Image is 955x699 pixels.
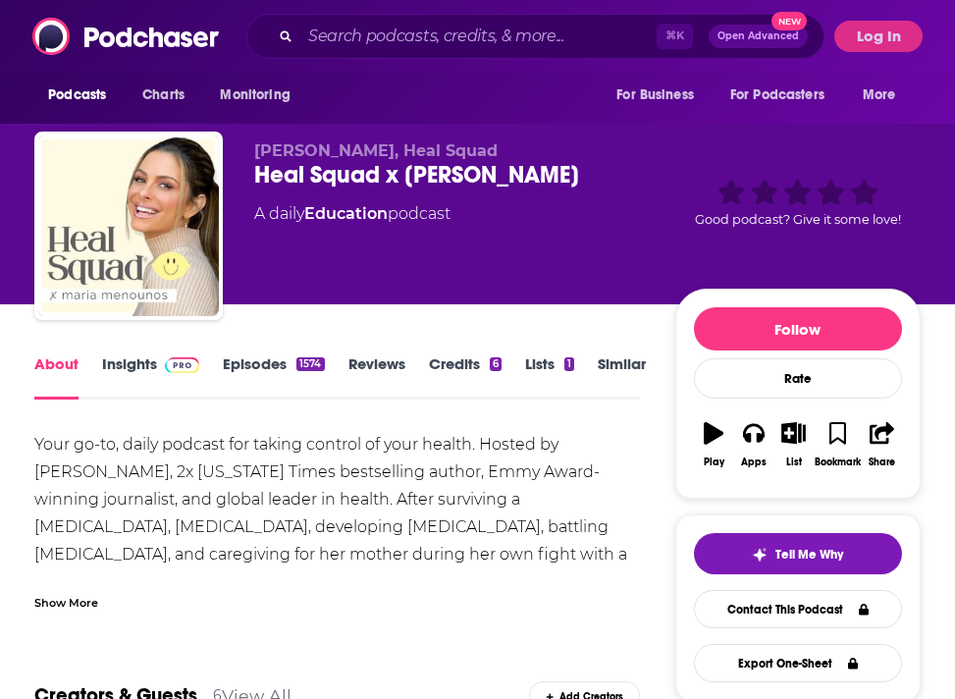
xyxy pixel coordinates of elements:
button: List [773,409,814,480]
button: open menu [206,77,315,114]
img: Heal Squad x Maria Menounos [38,135,219,316]
span: [PERSON_NAME], Heal Squad [254,141,498,160]
div: Bookmark [815,457,861,468]
span: Open Advanced [717,31,799,41]
span: Podcasts [48,81,106,109]
div: Good podcast? Give it some love! [675,141,921,263]
a: Charts [130,77,196,114]
button: Bookmark [814,409,862,480]
button: Play [694,409,734,480]
div: Share [869,457,895,468]
a: Reviews [348,354,405,400]
a: Episodes1574 [223,354,324,400]
button: open menu [717,77,853,114]
button: Open AdvancedNew [709,25,808,48]
div: A daily podcast [254,202,451,226]
div: Play [704,457,724,468]
div: Search podcasts, credits, & more... [246,14,824,59]
div: 1574 [296,357,324,371]
button: Apps [734,409,774,480]
button: Export One-Sheet [694,644,902,682]
div: List [786,457,802,468]
span: For Podcasters [730,81,824,109]
input: Search podcasts, credits, & more... [300,21,657,52]
a: Similar [598,354,646,400]
button: Share [862,409,902,480]
span: Charts [142,81,185,109]
img: Podchaser - Follow, Share and Rate Podcasts [32,18,221,55]
span: More [863,81,896,109]
div: 1 [564,357,574,371]
span: New [771,12,807,30]
button: open menu [34,77,132,114]
button: open menu [603,77,718,114]
span: Tell Me Why [775,547,843,563]
span: For Business [616,81,694,109]
button: tell me why sparkleTell Me Why [694,533,902,574]
div: Rate [694,358,902,399]
a: Lists1 [525,354,574,400]
span: Good podcast? Give it some love! [695,212,901,227]
a: Credits6 [429,354,502,400]
img: tell me why sparkle [752,547,768,563]
div: 6 [490,357,502,371]
span: ⌘ K [657,24,693,49]
div: Apps [741,457,767,468]
a: Education [304,204,388,223]
button: Follow [694,307,902,350]
button: open menu [849,77,921,114]
span: Monitoring [220,81,290,109]
button: Log In [834,21,923,52]
a: InsightsPodchaser Pro [102,354,199,400]
img: Podchaser Pro [165,357,199,373]
a: Contact This Podcast [694,590,902,628]
a: About [34,354,79,400]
